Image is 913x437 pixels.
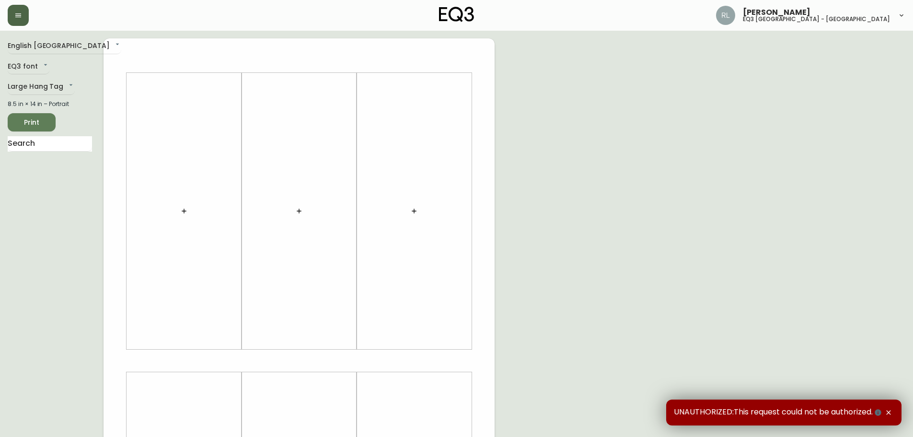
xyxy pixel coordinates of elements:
img: logo [439,7,474,22]
span: [PERSON_NAME] [743,9,810,16]
img: 91cc3602ba8cb70ae1ccf1ad2913f397 [716,6,735,25]
div: English [GEOGRAPHIC_DATA] [8,38,121,54]
button: Print [8,113,56,131]
div: Large Hang Tag [8,79,75,95]
h5: eq3 [GEOGRAPHIC_DATA] - [GEOGRAPHIC_DATA] [743,16,890,22]
div: EQ3 font [8,59,49,75]
div: 8.5 in × 14 in – Portrait [8,100,92,108]
input: Search [8,136,92,152]
span: UNAUTHORIZED:This request could not be authorized. [674,407,883,418]
span: Print [15,117,48,129]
